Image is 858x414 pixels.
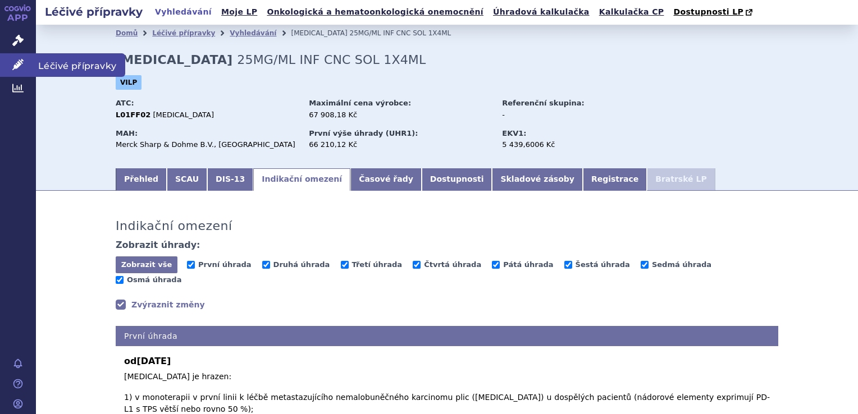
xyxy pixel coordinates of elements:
[116,129,138,137] strong: MAH:
[291,29,347,37] span: [MEDICAL_DATA]
[424,260,481,269] span: Čtvrtá úhrada
[116,99,134,107] strong: ATC:
[492,168,582,191] a: Skladové zásoby
[502,129,526,137] strong: EKV1:
[490,4,593,20] a: Úhradová kalkulačka
[153,111,214,119] span: [MEDICAL_DATA]
[641,261,649,269] input: Sedmá úhrada
[253,168,350,191] a: Indikační omezení
[152,4,215,20] a: Vyhledávání
[502,99,584,107] strong: Referenční skupina:
[262,261,270,269] input: Druhá úhrada
[116,75,142,90] span: VILP
[116,276,124,284] input: Osmá úhrada
[116,240,200,251] h4: Zobrazit úhrady:
[187,261,195,269] input: První úhrada
[576,260,630,269] span: Šestá úhrada
[422,168,492,191] a: Dostupnosti
[136,356,171,366] span: [DATE]
[670,4,758,20] a: Dostupnosti LP
[309,140,491,150] div: 66 210,12 Kč
[309,110,491,120] div: 67 908,18 Kč
[652,260,711,269] span: Sedmá úhrada
[116,53,232,67] strong: [MEDICAL_DATA]
[673,7,743,16] span: Dostupnosti LP
[36,4,152,20] h2: Léčivé přípravky
[116,168,167,191] a: Přehled
[341,261,349,269] input: Třetí úhrada
[207,168,253,191] a: DIS-13
[583,168,647,191] a: Registrace
[273,260,330,269] span: Druhá úhrada
[116,256,177,273] button: Zobrazit vše
[116,29,138,37] a: Domů
[127,275,181,284] span: Osmá úhrada
[502,140,628,150] div: 5 439,6006 Kč
[503,260,553,269] span: Pátá úhrada
[218,4,261,20] a: Moje LP
[263,4,487,20] a: Onkologická a hematoonkologická onemocnění
[152,29,215,37] a: Léčivé přípravky
[167,168,207,191] a: SCAU
[564,261,572,269] input: Šestá úhrada
[309,129,418,137] strong: První výše úhrady (UHR1):
[116,219,232,233] h3: Indikační omezení
[116,326,778,347] h4: První úhrada
[121,260,172,269] span: Zobrazit vše
[350,29,451,37] span: 25MG/ML INF CNC SOL 1X4ML
[116,140,298,150] div: Merck Sharp & Dohme B.V., [GEOGRAPHIC_DATA]
[596,4,668,20] a: Kalkulačka CP
[413,261,421,269] input: Čtvrtá úhrada
[492,261,500,269] input: Pátá úhrada
[116,299,205,310] a: Zvýraznit změny
[116,111,150,119] strong: L01FF02
[352,260,403,269] span: Třetí úhrada
[198,260,251,269] span: První úhrada
[36,53,125,77] span: Léčivé přípravky
[502,110,628,120] div: -
[309,99,411,107] strong: Maximální cena výrobce:
[350,168,422,191] a: Časové řady
[230,29,276,37] a: Vyhledávání
[124,355,770,368] b: od
[237,53,426,67] span: 25MG/ML INF CNC SOL 1X4ML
